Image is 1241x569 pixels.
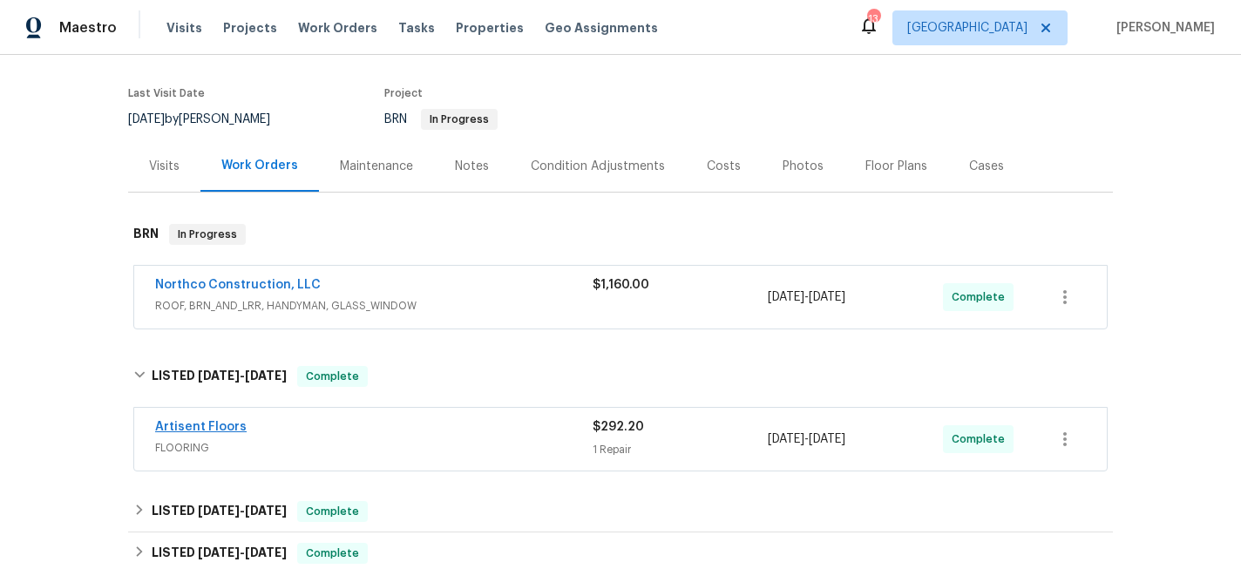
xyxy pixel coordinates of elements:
[223,19,277,37] span: Projects
[245,369,287,382] span: [DATE]
[707,158,741,175] div: Costs
[531,158,665,175] div: Condition Adjustments
[593,279,649,291] span: $1,160.00
[198,546,287,559] span: -
[59,19,117,37] span: Maestro
[128,109,291,130] div: by [PERSON_NAME]
[155,421,247,433] a: Artisent Floors
[198,546,240,559] span: [DATE]
[865,158,927,175] div: Floor Plans
[198,505,240,517] span: [DATE]
[456,19,524,37] span: Properties
[969,158,1004,175] div: Cases
[952,430,1012,448] span: Complete
[398,22,435,34] span: Tasks
[128,491,1113,532] div: LISTED [DATE]-[DATE]Complete
[245,546,287,559] span: [DATE]
[245,505,287,517] span: [DATE]
[299,503,366,520] span: Complete
[907,19,1027,37] span: [GEOGRAPHIC_DATA]
[155,439,593,457] span: FLOORING
[155,297,593,315] span: ROOF, BRN_AND_LRR, HANDYMAN, GLASS_WINDOW
[783,158,824,175] div: Photos
[593,441,768,458] div: 1 Repair
[152,501,287,522] h6: LISTED
[455,158,489,175] div: Notes
[152,366,287,387] h6: LISTED
[221,157,298,174] div: Work Orders
[340,158,413,175] div: Maintenance
[128,349,1113,404] div: LISTED [DATE]-[DATE]Complete
[198,369,240,382] span: [DATE]
[768,433,804,445] span: [DATE]
[299,545,366,562] span: Complete
[166,19,202,37] span: Visits
[155,279,321,291] a: Northco Construction, LLC
[768,430,845,448] span: -
[384,88,423,98] span: Project
[128,113,165,125] span: [DATE]
[809,291,845,303] span: [DATE]
[152,543,287,564] h6: LISTED
[952,288,1012,306] span: Complete
[545,19,658,37] span: Geo Assignments
[1109,19,1215,37] span: [PERSON_NAME]
[171,226,244,243] span: In Progress
[299,368,366,385] span: Complete
[423,114,496,125] span: In Progress
[128,88,205,98] span: Last Visit Date
[867,10,879,28] div: 13
[809,433,845,445] span: [DATE]
[198,369,287,382] span: -
[593,421,644,433] span: $292.20
[768,288,845,306] span: -
[768,291,804,303] span: [DATE]
[198,505,287,517] span: -
[149,158,180,175] div: Visits
[384,113,498,125] span: BRN
[298,19,377,37] span: Work Orders
[133,224,159,245] h6: BRN
[128,207,1113,262] div: BRN In Progress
